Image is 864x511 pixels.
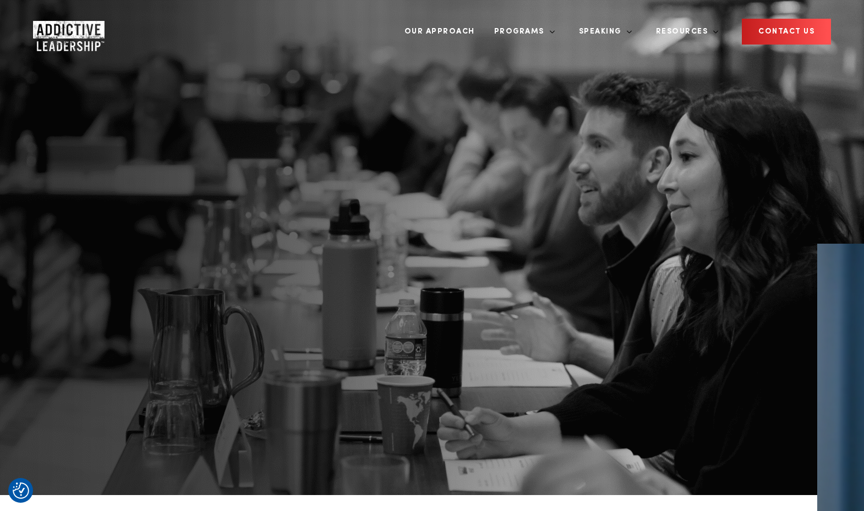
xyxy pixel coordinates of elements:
img: Revisit consent button [13,482,29,499]
a: Speaking [571,11,632,52]
a: Programs [486,11,555,52]
a: Home [33,21,99,43]
button: Consent Preferences [13,482,29,499]
a: Resources [648,11,719,52]
a: Our Approach [396,11,483,52]
a: CONTACT US [742,19,831,45]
